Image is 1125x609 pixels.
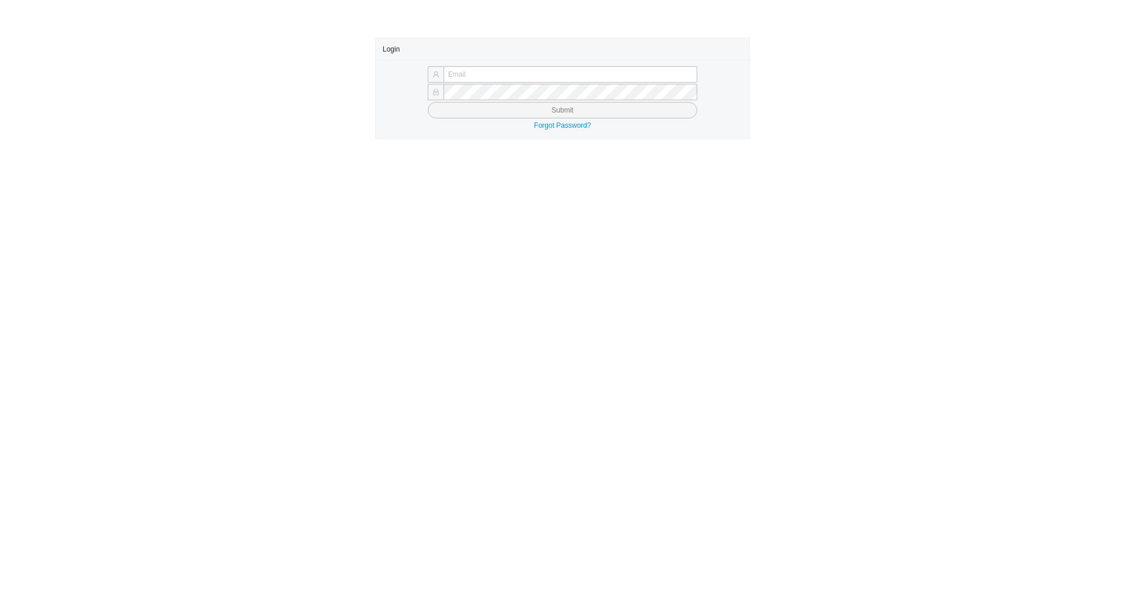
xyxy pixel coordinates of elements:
input: Email [444,66,697,83]
span: user [432,71,439,78]
a: Forgot Password? [534,121,591,130]
button: Submit [428,102,697,118]
div: Login [383,38,742,60]
span: lock [432,89,439,96]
